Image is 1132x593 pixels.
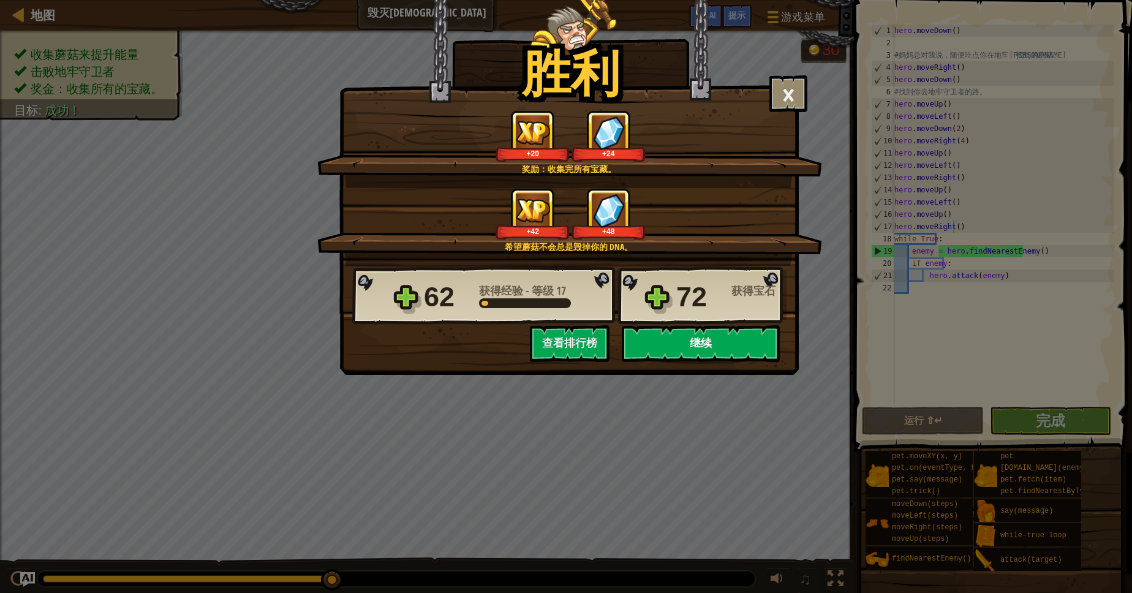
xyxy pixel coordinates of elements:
[574,149,643,158] div: +24
[375,163,762,175] div: 奖励：收集完所有宝藏。
[424,278,472,317] div: 62
[479,283,526,298] span: 获得经验
[593,116,625,149] img: 获得宝石
[593,194,625,227] img: 获得宝石
[7,9,88,18] span: Hi. Need any help?
[498,149,567,158] div: +20
[530,325,609,362] button: 查看排行榜
[522,45,620,99] h1: 胜利
[574,227,643,236] div: +48
[556,283,566,298] span: 17
[622,325,780,362] button: 继续
[676,278,724,317] div: 72
[731,285,787,296] div: 获得宝石
[529,283,556,298] span: 等级
[479,285,566,296] div: -
[498,227,567,236] div: +42
[516,121,550,145] img: 获得经验
[375,241,762,253] div: 希望蘑菇不会总是毁掉你的 DNA。
[769,75,807,112] button: ×
[516,198,550,222] img: 获得经验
